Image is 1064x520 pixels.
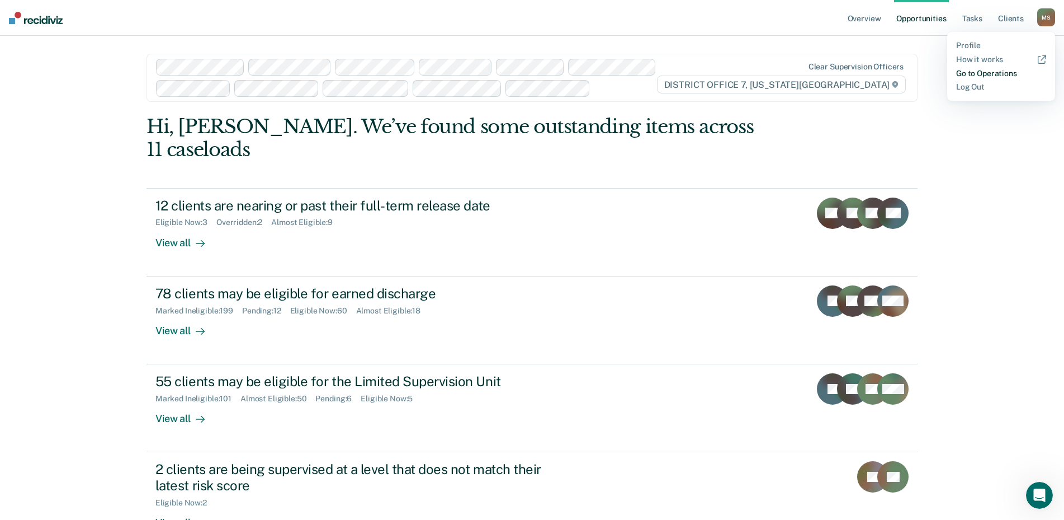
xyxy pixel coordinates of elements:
[146,115,763,161] div: Hi, [PERSON_NAME]. We’ve found some outstanding items across 11 caseloads
[155,498,216,508] div: Eligible Now : 2
[155,285,548,302] div: 78 clients may be eligible for earned discharge
[216,218,271,227] div: Overridden : 2
[155,315,218,337] div: View all
[808,62,904,72] div: Clear supervision officers
[146,277,918,364] a: 78 clients may be eligible for earned dischargeMarked Ineligible:199Pending:12Eligible Now:60Almo...
[956,55,1046,64] a: How it works
[361,394,422,404] div: Eligible Now : 5
[155,306,242,316] div: Marked Ineligible : 199
[155,394,240,404] div: Marked Ineligible : 101
[146,364,918,452] a: 55 clients may be eligible for the Limited Supervision UnitMarked Ineligible:101Almost Eligible:5...
[1037,8,1055,26] div: M S
[956,69,1046,78] a: Go to Operations
[1026,482,1053,509] iframe: Intercom live chat
[9,12,63,24] img: Recidiviz
[155,198,548,214] div: 12 clients are nearing or past their full-term release date
[356,306,430,316] div: Almost Eligible : 18
[240,394,316,404] div: Almost Eligible : 50
[271,218,342,227] div: Almost Eligible : 9
[956,82,1046,92] a: Log Out
[956,41,1046,50] a: Profile
[657,76,906,93] span: DISTRICT OFFICE 7, [US_STATE][GEOGRAPHIC_DATA]
[146,188,918,277] a: 12 clients are nearing or past their full-term release dateEligible Now:3Overridden:2Almost Eligi...
[290,306,356,316] div: Eligible Now : 60
[155,227,218,249] div: View all
[1037,8,1055,26] button: MS
[315,394,361,404] div: Pending : 6
[242,306,290,316] div: Pending : 12
[155,373,548,390] div: 55 clients may be eligible for the Limited Supervision Unit
[155,404,218,425] div: View all
[155,218,216,227] div: Eligible Now : 3
[155,461,548,494] div: 2 clients are being supervised at a level that does not match their latest risk score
